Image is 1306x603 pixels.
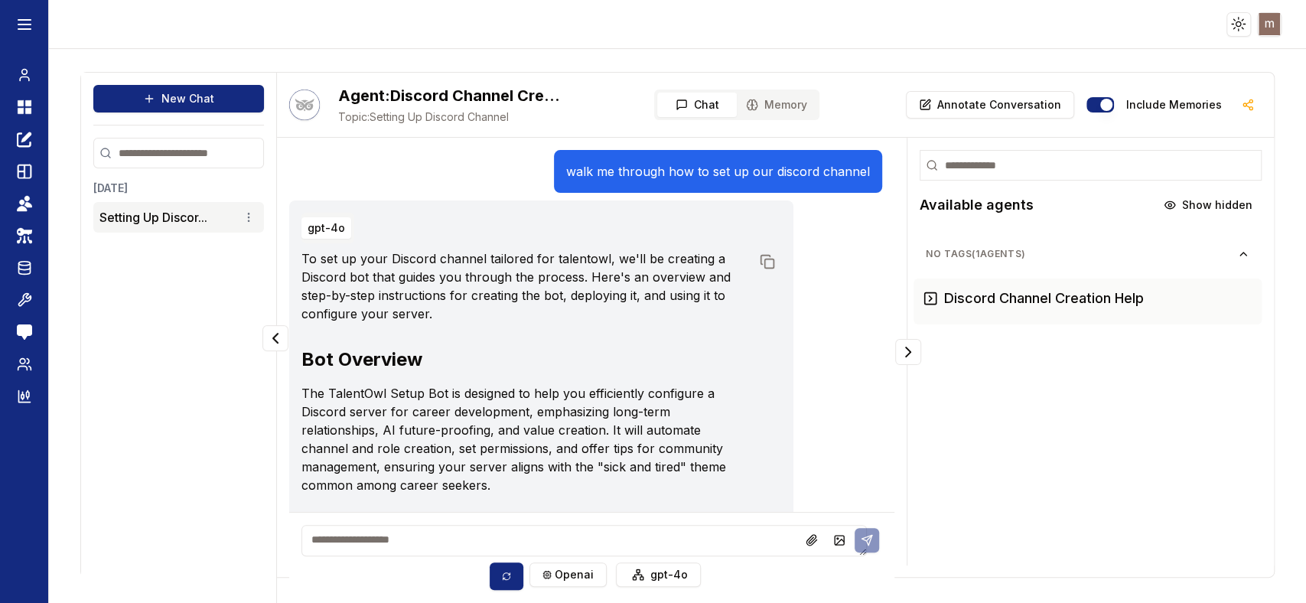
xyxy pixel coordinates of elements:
[338,85,568,106] h2: Discord Channel Creation Help
[937,97,1061,112] p: Annotate Conversation
[906,91,1074,119] button: Annotate Conversation
[93,85,264,112] button: New Chat
[301,347,751,372] h3: Bot Overview
[1126,99,1222,110] label: Include memories in the messages below
[1086,97,1114,112] button: Include memories in the messages below
[301,384,751,494] p: The TalentOwl Setup Bot is designed to help you efficiently configure a Discord server for career...
[17,324,32,340] img: feedback
[895,339,921,365] button: Collapse panel
[694,97,719,112] span: Chat
[914,242,1262,266] button: No Tags(1agents)
[289,90,320,120] img: Bot
[616,562,701,587] button: gpt-4o
[490,562,523,590] button: Sync model selection with the edit page
[944,288,1144,309] h3: Discord Channel Creation Help
[262,325,288,351] button: Collapse panel
[239,208,258,227] button: Conversation options
[1182,197,1252,213] span: Show hidden
[764,97,807,112] span: Memory
[289,90,320,120] button: Talk with Hootie
[529,562,607,587] button: openai
[338,109,568,125] span: Setting Up Discord Channel
[555,567,594,582] span: openai
[650,567,688,582] span: gpt-4o
[920,194,1034,216] h2: Available agents
[301,249,751,323] p: To set up your Discord channel tailored for talentowl, we'll be creating a Discord bot that guide...
[1155,193,1262,217] button: Show hidden
[99,208,207,227] button: Setting Up Discor...
[301,217,351,239] button: gpt-4o
[926,248,1237,260] span: No Tags ( 1 agents)
[566,162,870,181] p: walk me through how to set up our discord channel
[93,181,264,196] h3: [DATE]
[1259,13,1281,35] img: ACg8ocJF9pzeCqlo4ezUS9X6Xfqcx_FUcdFr9_JrUZCRfvkAGUe5qw=s96-c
